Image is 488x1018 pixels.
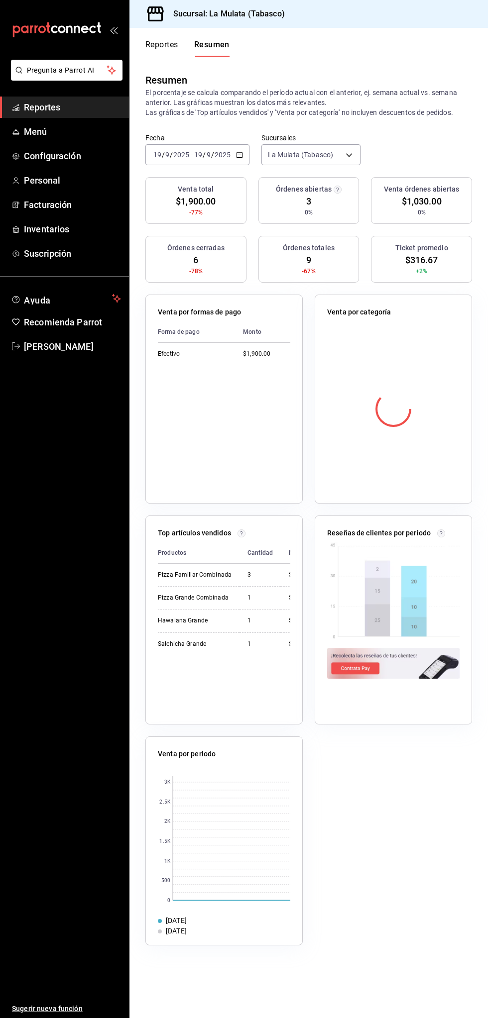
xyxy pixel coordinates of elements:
div: Pizza Familiar Combinada [158,571,232,579]
span: Sugerir nueva función [12,1004,121,1014]
span: / [170,151,173,159]
p: Venta por periodo [158,749,216,759]
div: 1 [247,640,273,648]
div: Efectivo [158,350,227,358]
span: 6 [193,253,198,267]
span: $1,900.00 [176,195,216,208]
input: ---- [214,151,231,159]
span: $1,030.00 [402,195,442,208]
input: -- [165,151,170,159]
p: El porcentaje se calcula comparando el período actual con el anterior, ej. semana actual vs. sema... [145,88,472,117]
span: / [203,151,206,159]
h3: Órdenes abiertas [276,184,332,195]
button: Resumen [194,40,230,57]
p: Venta por formas de pago [158,307,241,317]
th: Monto [281,542,316,564]
span: $316.67 [405,253,438,267]
span: -78% [189,267,203,276]
text: 500 [161,878,170,884]
div: $300.00 [289,594,316,602]
div: Resumen [145,73,187,88]
label: Sucursales [261,134,361,141]
div: navigation tabs [145,40,230,57]
button: Pregunta a Parrot AI [11,60,122,81]
h3: Sucursal: La Mulata (Tabasco) [165,8,285,20]
span: 0% [305,208,313,217]
span: / [162,151,165,159]
text: 2K [164,819,171,824]
span: / [211,151,214,159]
span: [PERSON_NAME] [24,340,121,353]
span: Menú [24,125,121,138]
div: $255.00 [289,640,316,648]
span: -67% [302,267,316,276]
text: 3K [164,780,171,785]
span: Facturación [24,198,121,211]
div: 3 [247,571,273,579]
input: -- [194,151,203,159]
input: -- [206,151,211,159]
div: [DATE] [166,926,187,936]
label: Fecha [145,134,249,141]
h3: Venta órdenes abiertas [384,184,460,195]
th: Monto [235,321,290,343]
input: -- [153,151,162,159]
span: - [191,151,193,159]
span: Recomienda Parrot [24,315,121,329]
button: open_drawer_menu [110,26,118,34]
div: $1,900.00 [243,350,290,358]
div: 1 [247,594,273,602]
th: Productos [158,542,240,564]
p: Reseñas de clientes por periodo [327,528,431,538]
span: Suscripción [24,247,121,260]
span: +2% [416,267,427,276]
text: 0 [167,898,170,904]
span: 0% [418,208,426,217]
span: Configuración [24,149,121,163]
p: Top artículos vendidos [158,528,231,538]
span: Personal [24,174,121,187]
text: 1.5K [159,839,170,844]
span: 9 [306,253,311,267]
th: Forma de pago [158,321,235,343]
div: $1,065.00 [289,571,316,579]
span: Pregunta a Parrot AI [27,65,107,76]
input: ---- [173,151,190,159]
div: [DATE] [166,916,187,926]
div: $280.00 [289,616,316,625]
p: Venta por categoría [327,307,391,317]
span: -77% [189,208,203,217]
h3: Ticket promedio [395,243,448,253]
div: 1 [247,616,273,625]
span: 3 [306,195,311,208]
span: La Mulata (Tabasco) [268,150,334,160]
div: Hawaiana Grande [158,616,232,625]
span: Ayuda [24,293,108,305]
a: Pregunta a Parrot AI [7,72,122,83]
text: 2.5K [159,800,170,805]
h3: Venta total [178,184,214,195]
h3: Órdenes totales [283,243,335,253]
span: Reportes [24,101,121,114]
span: Inventarios [24,222,121,236]
div: Pizza Grande Combinada [158,594,232,602]
text: 1K [164,859,171,864]
div: Salchicha Grande [158,640,232,648]
th: Cantidad [240,542,281,564]
button: Reportes [145,40,178,57]
h3: Órdenes cerradas [167,243,225,253]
